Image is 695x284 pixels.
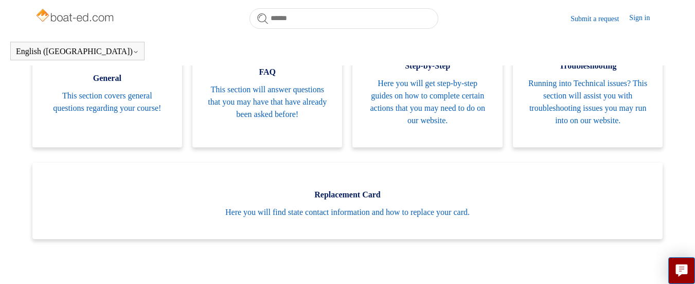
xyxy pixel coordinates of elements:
a: FAQ This section will answer questions that you may have that have already been asked before! [192,34,342,147]
span: Here you will find state contact information and how to replace your card. [48,206,648,219]
span: Running into Technical issues? This section will assist you with troubleshooting issues you may r... [528,77,647,127]
button: Live chat [668,257,695,284]
span: Troubleshooting [528,60,647,72]
span: Replacement Card [48,189,648,201]
span: This section will answer questions that you may have that have already been asked before! [208,83,327,121]
span: General [48,72,167,85]
a: Troubleshooting Running into Technical issues? This section will assist you with troubleshooting ... [513,34,663,147]
span: Step-by-Step [368,60,487,72]
span: This section covers general questions regarding your course! [48,90,167,114]
a: Submit a request [571,13,629,24]
input: Search [250,8,438,29]
button: English ([GEOGRAPHIC_DATA]) [16,47,139,56]
span: Here you will get step-by-step guides on how to complete certain actions that you may need to do ... [368,77,487,127]
a: General This section covers general questions regarding your course! [32,34,182,147]
a: Step-by-Step Here you will get step-by-step guides on how to complete certain actions that you ma... [352,34,502,147]
span: FAQ [208,66,327,78]
a: Replacement Card Here you will find state contact information and how to replace your card. [32,163,663,239]
a: Sign in [629,12,660,25]
img: Boat-Ed Help Center home page [35,6,117,27]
